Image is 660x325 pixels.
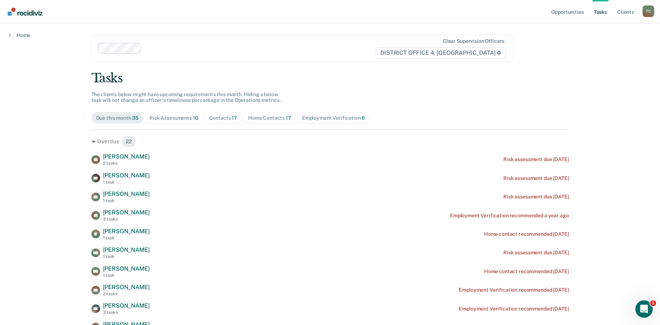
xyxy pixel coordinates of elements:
[443,38,504,44] div: Clear supervision officers
[103,190,150,197] span: [PERSON_NAME]
[103,161,150,166] div: 2 tasks
[286,115,291,121] span: 17
[503,175,569,181] div: Risk assessment due [DATE]
[376,47,506,59] span: DISTRICT OFFICE 4, [GEOGRAPHIC_DATA]
[103,217,150,222] div: 3 tasks
[9,32,30,38] a: Home
[91,136,569,147] div: Overdue 22
[103,302,150,309] span: [PERSON_NAME]
[91,91,281,103] span: The clients below might have upcoming requirements this month. Hiding a below task will not chang...
[193,115,198,121] span: 10
[459,306,569,312] div: Employment Verification recommended [DATE]
[103,254,150,259] div: 1 task
[91,71,569,86] div: Tasks
[103,235,150,240] div: 1 task
[635,300,653,318] iframe: Intercom live chat
[103,228,150,235] span: [PERSON_NAME]
[103,310,150,315] div: 3 tasks
[103,209,150,216] span: [PERSON_NAME]
[103,246,150,253] span: [PERSON_NAME]
[103,180,150,185] div: 1 task
[103,198,150,203] div: 1 task
[484,231,569,237] div: Home contact recommended [DATE]
[232,115,237,121] span: 17
[643,5,654,17] button: Profile dropdown button
[248,115,291,121] div: Home Contacts
[484,268,569,275] div: Home contact recommended [DATE]
[121,136,136,147] span: 22
[362,115,365,121] span: 6
[103,273,150,278] div: 1 task
[103,172,150,179] span: [PERSON_NAME]
[503,194,569,200] div: Risk assessment due [DATE]
[302,115,365,121] div: Employment Verification
[8,8,42,16] img: Recidiviz
[103,291,150,296] div: 2 tasks
[650,300,656,306] span: 1
[132,115,139,121] span: 35
[96,115,139,121] div: Due this month
[643,5,654,17] div: T C
[103,265,150,272] span: [PERSON_NAME]
[149,115,198,121] div: Risk Assessments
[459,287,569,293] div: Employment Verification recommended [DATE]
[503,250,569,256] div: Risk assessment due [DATE]
[503,156,569,162] div: Risk assessment due [DATE]
[209,115,238,121] div: Contacts
[103,284,150,291] span: [PERSON_NAME]
[103,153,150,160] span: [PERSON_NAME]
[450,213,569,219] div: Employment Verification recommended a year ago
